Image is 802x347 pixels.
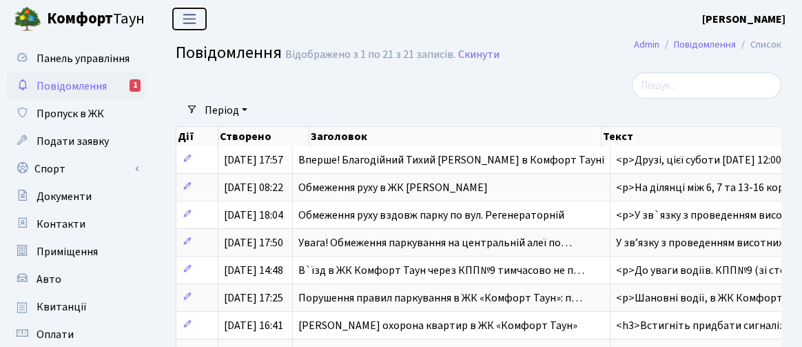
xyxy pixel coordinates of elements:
[7,266,145,293] a: Авто
[632,72,781,99] input: Пошук...
[199,99,253,122] a: Період
[7,45,145,72] a: Панель управління
[172,8,207,30] button: Переключити навігацію
[224,318,283,333] span: [DATE] 16:41
[37,189,92,204] span: Документи
[298,152,604,168] span: Вперше! Благодійний Тихий [PERSON_NAME] в Комфорт Тауні
[458,48,500,61] a: Скинути
[47,8,113,30] b: Комфорт
[7,293,145,321] a: Квитанції
[224,208,283,223] span: [DATE] 18:04
[634,37,659,52] a: Admin
[224,263,283,278] span: [DATE] 14:48
[298,235,572,250] span: Увага! Обмеження паркування на центральній алеї по…
[37,51,130,66] span: Панель управління
[298,263,584,278] span: В`їзд в ЖК Комфорт Таун через КПП№9 тимчасово не п…
[37,217,85,232] span: Контакти
[298,318,577,333] span: [PERSON_NAME] охорона квартир в ЖК «Комфорт Таун»
[7,100,145,128] a: Пропуск в ЖК
[613,30,802,59] nav: breadcrumb
[7,72,145,100] a: Повідомлення1
[7,128,145,155] a: Подати заявку
[7,155,145,183] a: Спорт
[736,37,781,52] li: Список
[37,79,107,94] span: Повідомлення
[37,106,104,121] span: Пропуск в ЖК
[37,134,109,149] span: Подати заявку
[309,127,601,146] th: Заголовок
[224,290,283,306] span: [DATE] 17:25
[298,208,564,223] span: Обмеження руху вздовж парку по вул. Регенераторній
[37,299,87,315] span: Квитанції
[37,327,74,342] span: Оплати
[702,12,785,27] b: [PERSON_NAME]
[285,48,455,61] div: Відображено з 1 по 21 з 21 записів.
[298,180,488,195] span: Обмеження руху в ЖК [PERSON_NAME]
[224,235,283,250] span: [DATE] 17:50
[224,152,283,168] span: [DATE] 17:57
[47,8,145,31] span: Таун
[37,272,61,287] span: Авто
[176,127,218,146] th: Дії
[176,41,282,65] span: Повідомлення
[218,127,309,146] th: Створено
[224,180,283,195] span: [DATE] 08:22
[298,290,582,306] span: Порушення правил паркування в ЖК «Комфорт Таун»: п…
[674,37,736,52] a: Повідомлення
[14,6,41,33] img: logo.png
[130,79,141,92] div: 1
[7,210,145,238] a: Контакти
[7,238,145,266] a: Приміщення
[702,11,785,28] a: [PERSON_NAME]
[7,183,145,210] a: Документи
[37,244,98,259] span: Приміщення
